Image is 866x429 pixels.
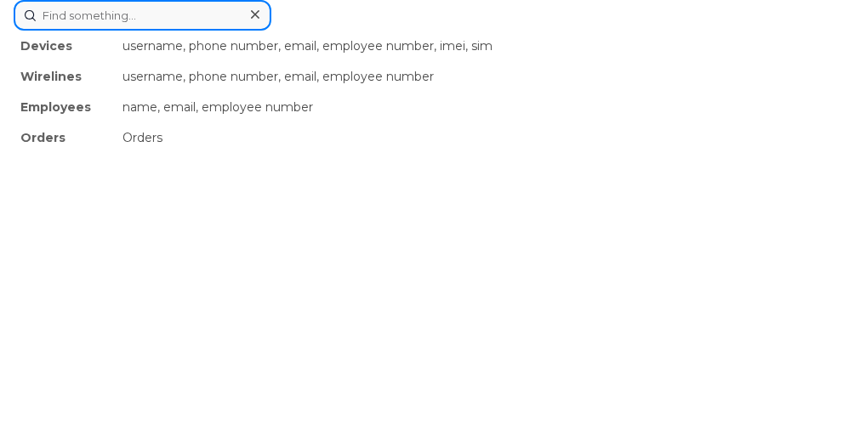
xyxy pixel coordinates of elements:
div: Wirelines [14,61,116,92]
div: Orders [14,122,116,153]
div: Orders [116,122,852,153]
div: username, phone number, email, employee number [116,61,852,92]
div: Employees [14,92,116,122]
div: name, email, employee number [116,92,852,122]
